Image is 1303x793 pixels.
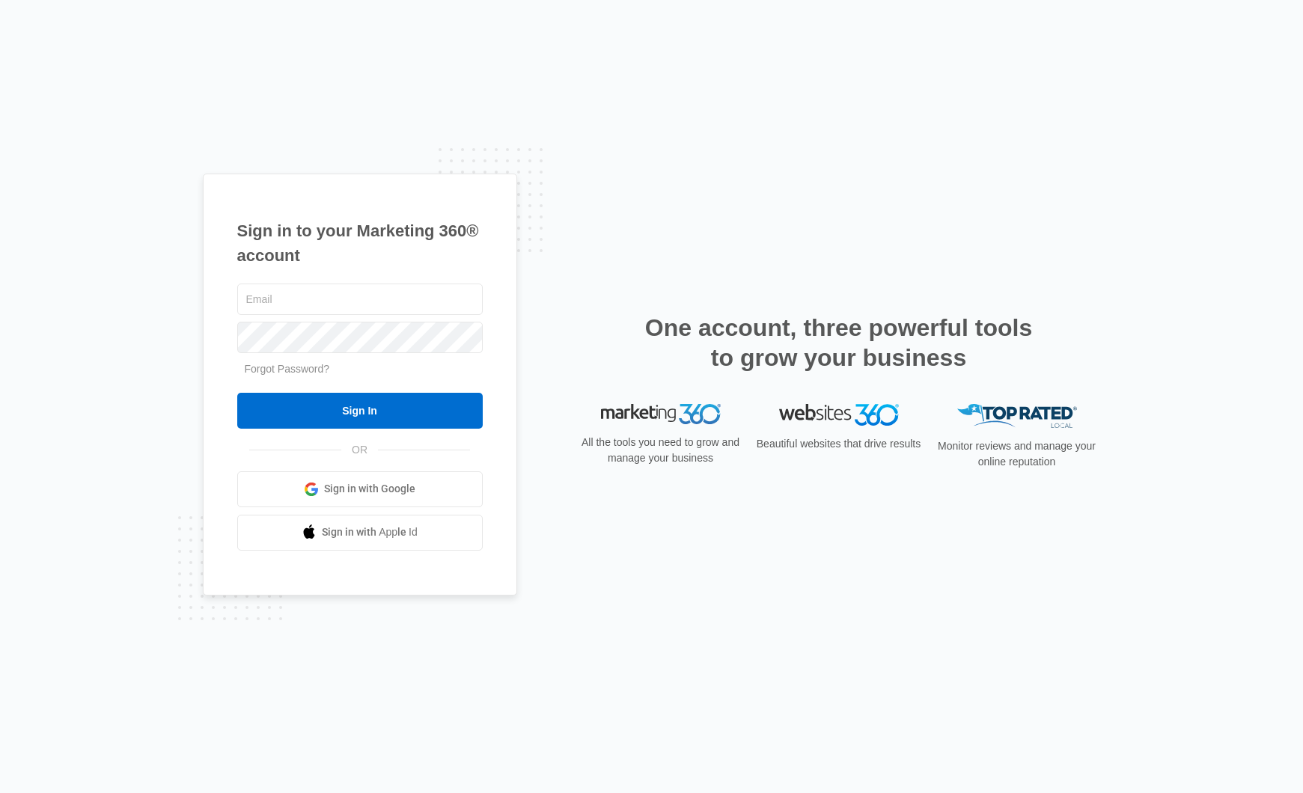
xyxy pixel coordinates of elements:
p: Beautiful websites that drive results [755,436,923,452]
a: Forgot Password? [245,363,330,375]
span: Sign in with Apple Id [322,524,418,540]
p: All the tools you need to grow and manage your business [577,435,745,466]
img: Marketing 360 [601,404,721,425]
a: Sign in with Apple Id [237,515,483,551]
h2: One account, three powerful tools to grow your business [641,313,1037,373]
img: Websites 360 [779,404,899,426]
p: Monitor reviews and manage your online reputation [933,438,1101,470]
img: Top Rated Local [957,404,1077,429]
a: Sign in with Google [237,471,483,507]
span: OR [341,442,378,458]
input: Email [237,284,483,315]
h1: Sign in to your Marketing 360® account [237,218,483,268]
span: Sign in with Google [324,481,415,497]
input: Sign In [237,393,483,429]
